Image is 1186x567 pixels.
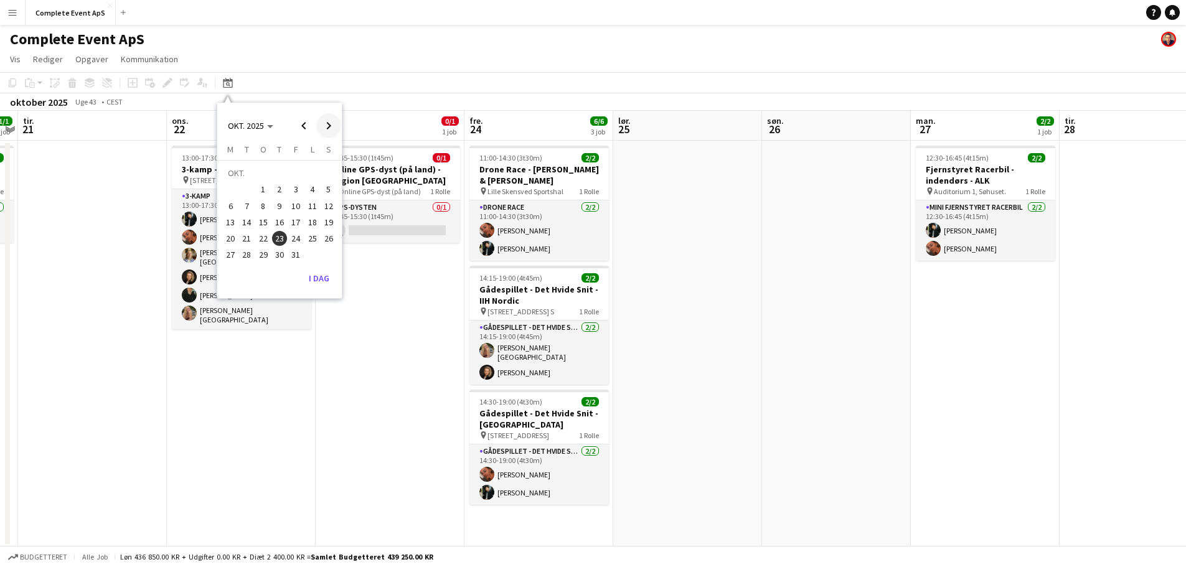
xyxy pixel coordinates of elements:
[272,231,287,246] span: 23
[1037,127,1053,136] div: 1 job
[222,230,238,246] button: 20-10-2025
[288,198,304,214] button: 10-10-2025
[291,113,316,138] button: Previous month
[934,187,1006,196] span: Auditorium 1, Søhuset.
[222,246,238,263] button: 27-10-2025
[223,199,238,213] span: 6
[170,122,189,136] span: 22
[272,199,287,213] span: 9
[240,215,255,230] span: 14
[271,181,288,197] button: 02-10-2025
[288,231,303,246] span: 24
[190,176,252,185] span: [STREET_ADDRESS]
[255,198,271,214] button: 08-10-2025
[321,146,460,243] app-job-card: 13:45-15:30 (1t45m)0/1Online GPS-dyst (på land) - Region [GEOGRAPHIC_DATA] Online GPS-dyst (på la...
[222,165,337,181] td: OKT.
[487,307,554,316] span: [STREET_ADDRESS] S
[238,246,255,263] button: 28-10-2025
[469,115,483,126] span: fre.
[316,113,341,138] button: Next month
[255,246,271,263] button: 29-10-2025
[260,144,266,155] span: O
[172,164,311,175] h3: 3-kamp - NNE A/S
[1161,32,1176,47] app-user-avatar: Christian Brøckner
[255,214,271,230] button: 15-10-2025
[916,146,1055,261] app-job-card: 12:30-16:45 (4t15m)2/2Fjernstyret Racerbil - indendørs - ALK Auditorium 1, Søhuset.1 RolleMini Fj...
[581,273,599,283] span: 2/2
[926,153,989,162] span: 12:30-16:45 (4t15m)
[222,214,238,230] button: 13-10-2025
[767,115,784,126] span: søn.
[579,187,599,196] span: 1 Rolle
[256,231,271,246] span: 22
[288,214,304,230] button: 17-10-2025
[321,182,336,197] span: 5
[321,181,337,197] button: 05-10-2025
[469,408,609,430] h3: Gådespillet - Det Hvide Snit - [GEOGRAPHIC_DATA]
[304,268,334,288] button: I dag
[321,231,336,246] span: 26
[305,199,320,213] span: 11
[227,144,233,155] span: M
[288,182,303,197] span: 3
[20,553,67,561] span: Budgetteret
[28,51,68,67] a: Rediger
[256,248,271,263] span: 29
[222,198,238,214] button: 06-10-2025
[288,248,303,263] span: 31
[469,164,609,186] h3: Drone Race - [PERSON_NAME] & [PERSON_NAME]
[304,198,320,214] button: 11-10-2025
[172,115,189,126] span: ons.
[469,390,609,505] div: 14:30-19:00 (4t30m)2/2Gådespillet - Det Hvide Snit - [GEOGRAPHIC_DATA] [STREET_ADDRESS]1 RolleGåd...
[245,144,249,155] span: T
[468,122,483,136] span: 24
[238,214,255,230] button: 14-10-2025
[288,199,303,213] span: 10
[288,246,304,263] button: 31-10-2025
[469,284,609,306] h3: Gådespillet - Det Hvide Snit - IIH Nordic
[311,144,314,155] span: L
[70,51,113,67] a: Opgaver
[321,200,460,243] app-card-role: GPS-dysten0/113:45-15:30 (1t45m)
[1025,187,1045,196] span: 1 Rolle
[469,146,609,261] app-job-card: 11:00-14:30 (3t30m)2/2Drone Race - [PERSON_NAME] & [PERSON_NAME] Lille Skensved Sportshal1 RolleD...
[321,215,336,230] span: 19
[1063,122,1076,136] span: 28
[479,273,542,283] span: 14:15-19:00 (4t45m)
[479,153,542,162] span: 11:00-14:30 (3t30m)
[256,182,271,197] span: 1
[182,153,245,162] span: 13:00-17:30 (4t30m)
[321,230,337,246] button: 26-10-2025
[288,230,304,246] button: 24-10-2025
[916,164,1055,186] h3: Fjernstyret Racerbil - indendørs - ALK
[765,122,784,136] span: 26
[326,144,331,155] span: S
[172,146,311,329] div: 13:00-17:30 (4t30m)6/63-kamp - NNE A/S [STREET_ADDRESS]1 Rolle3-kamp6/613:00-17:30 (4t30m)[PERSON...
[479,397,542,406] span: 14:30-19:00 (4t30m)
[116,51,183,67] a: Kommunikation
[75,54,108,65] span: Opgaver
[581,153,599,162] span: 2/2
[271,246,288,263] button: 30-10-2025
[294,144,298,155] span: F
[442,127,458,136] div: 1 job
[120,552,433,561] div: Løn 436 850.00 KR + Udgifter 0.00 KR + Diæt 2 400.00 KR =
[321,214,337,230] button: 19-10-2025
[10,54,21,65] span: Vis
[469,200,609,261] app-card-role: Drone Race2/211:00-14:30 (3t30m)[PERSON_NAME][PERSON_NAME]
[255,181,271,197] button: 01-10-2025
[581,397,599,406] span: 2/2
[321,198,337,214] button: 12-10-2025
[339,187,421,196] span: Online GPS-dyst (på land)
[288,181,304,197] button: 03-10-2025
[469,266,609,385] app-job-card: 14:15-19:00 (4t45m)2/2Gådespillet - Det Hvide Snit - IIH Nordic [STREET_ADDRESS] S1 RolleGådespil...
[10,30,144,49] h1: Complete Event ApS
[106,97,123,106] div: CEST
[240,248,255,263] span: 28
[304,214,320,230] button: 18-10-2025
[6,550,69,564] button: Budgetteret
[272,182,287,197] span: 2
